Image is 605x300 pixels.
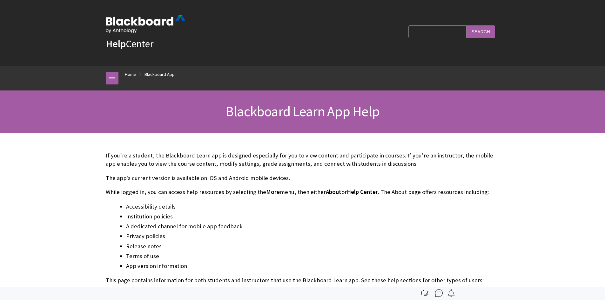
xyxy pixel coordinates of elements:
img: Print [421,289,429,297]
li: Terms of use [126,252,500,261]
input: Search [467,25,495,38]
span: More [266,188,280,196]
img: More help [435,289,443,297]
li: Privacy policies [126,232,500,241]
li: Accessibility details [126,202,500,211]
li: Institution policies [126,212,500,221]
p: If you’re a student, the Blackboard Learn app is designed especially for you to view content and ... [106,151,500,168]
p: This page contains information for both students and instructors that use the Blackboard Learn ap... [106,276,500,284]
li: Release notes [126,242,500,251]
span: Help Center [347,188,378,196]
span: Blackboard Learn App Help [225,103,380,120]
strong: Help [106,37,126,50]
a: HelpCenter [106,37,153,50]
img: Follow this page [447,289,455,297]
a: Home [125,70,136,78]
p: The app's current version is available on iOS and Android mobile devices. [106,174,500,182]
li: App version information [126,262,500,270]
li: A dedicated channel for mobile app feedback [126,222,500,231]
p: While logged in, you can access help resources by selecting the menu, then either or . The About ... [106,188,500,196]
a: Blackboard App [145,70,175,78]
span: About [326,188,341,196]
img: Blackboard by Anthology [106,15,185,33]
